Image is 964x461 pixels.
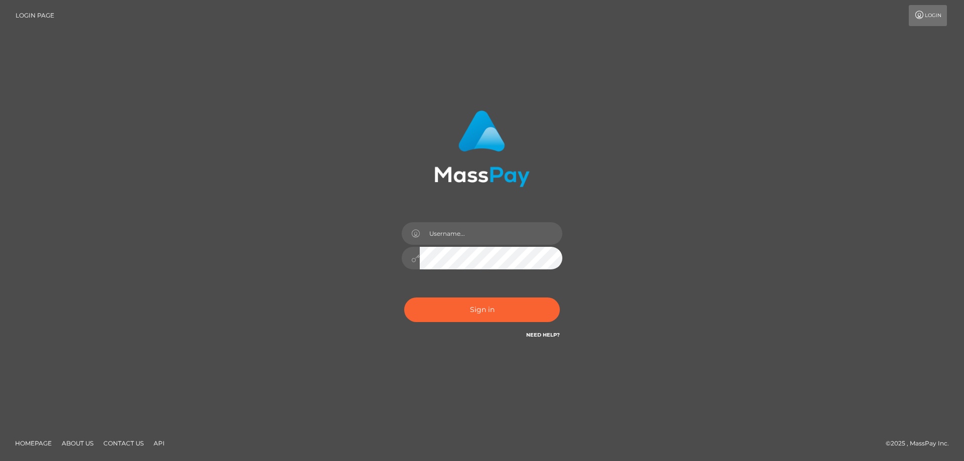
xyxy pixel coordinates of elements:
a: Contact Us [99,435,148,451]
button: Sign in [404,297,560,322]
a: Login Page [16,5,54,26]
a: Login [909,5,947,26]
div: © 2025 , MassPay Inc. [886,438,956,449]
img: MassPay Login [434,110,530,187]
a: Homepage [11,435,56,451]
a: About Us [58,435,97,451]
input: Username... [420,222,562,245]
a: API [150,435,169,451]
a: Need Help? [526,332,560,338]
